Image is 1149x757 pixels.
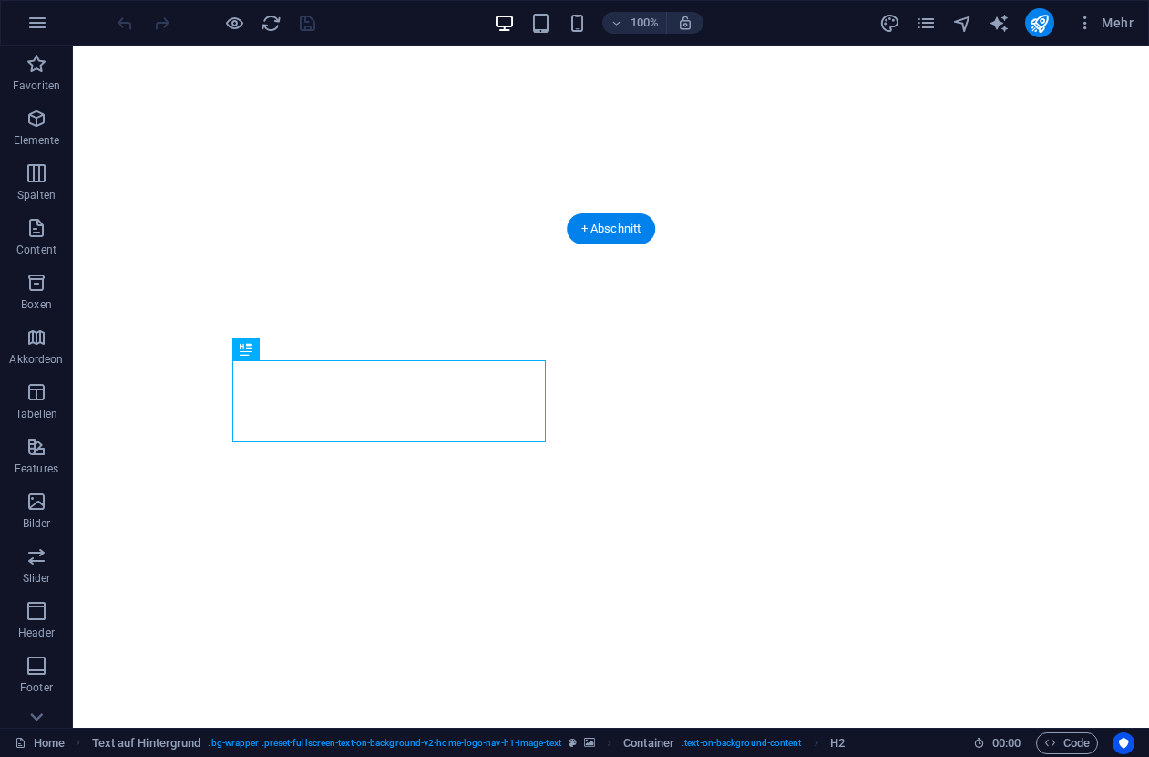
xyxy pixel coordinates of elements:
[830,732,845,754] span: Klick zum Auswählen. Doppelklick zum Bearbeiten
[260,12,282,34] button: reload
[16,243,56,257] p: Content
[1076,14,1134,32] span: Mehr
[989,12,1011,34] button: text_generator
[20,680,53,695] p: Footer
[973,732,1021,754] h6: Session-Zeit
[1036,732,1098,754] button: Code
[208,732,560,754] span: . bg-wrapper .preset-fullscreen-text-on-background-v2-home-logo-nav-h1-image-text
[23,571,51,586] p: Slider
[630,12,659,34] h6: 100%
[879,13,900,34] i: Design (Strg+Alt+Y)
[23,516,51,531] p: Bilder
[1069,8,1141,37] button: Mehr
[569,738,577,748] i: Dieses Element ist ein anpassbares Preset
[677,15,693,31] i: Bei Größenänderung Zoomstufe automatisch an das gewählte Gerät anpassen.
[1044,732,1090,754] span: Code
[13,78,60,93] p: Favoriten
[17,188,56,202] p: Spalten
[9,352,63,367] p: Akkordeon
[567,213,656,244] div: + Abschnitt
[989,13,1010,34] i: AI Writer
[15,732,65,754] a: Klick, um Auswahl aufzuheben. Doppelklick öffnet Seitenverwaltung
[682,732,802,754] span: . text-on-background-content
[584,738,595,748] i: Element verfügt über einen Hintergrund
[18,626,55,640] p: Header
[92,732,201,754] span: Klick zum Auswählen. Doppelklick zum Bearbeiten
[92,732,845,754] nav: breadcrumb
[1025,8,1054,37] button: publish
[21,297,52,312] p: Boxen
[952,12,974,34] button: navigator
[623,732,674,754] span: Klick zum Auswählen. Doppelklick zum Bearbeiten
[916,12,938,34] button: pages
[1005,736,1008,750] span: :
[15,461,58,476] p: Features
[1113,732,1134,754] button: Usercentrics
[261,13,282,34] i: Seite neu laden
[15,407,57,421] p: Tabellen
[916,13,937,34] i: Seiten (Strg+Alt+S)
[602,12,667,34] button: 100%
[14,133,60,148] p: Elemente
[992,732,1021,754] span: 00 00
[1029,13,1050,34] i: Veröffentlichen
[952,13,973,34] i: Navigator
[223,12,245,34] button: Klicke hier, um den Vorschau-Modus zu verlassen
[879,12,901,34] button: design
